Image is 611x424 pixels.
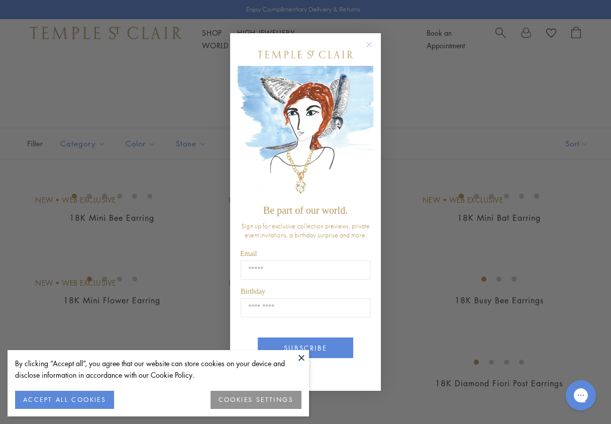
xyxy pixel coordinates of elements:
[258,51,353,58] img: Temple St. Clair
[368,43,380,56] button: Close dialog
[241,221,370,239] span: Sign up for exclusive collection previews, private event invitations, a birthday surprise and more.
[241,261,370,280] input: Email
[15,391,114,409] button: ACCEPT ALL COOKIES
[240,250,257,258] span: Email
[15,358,301,381] div: By clicking “Accept all”, you agree that our website can store cookies on your device and disclos...
[211,391,301,409] button: COOKIES SETTINGS
[263,205,348,216] span: Be part of our world.
[241,288,265,295] span: Birthday
[258,337,353,358] button: SUBSCRIBE
[238,66,373,200] img: c4a9eb12-d91a-4d4a-8ee0-386386f4f338.jpeg
[561,377,601,414] iframe: Gorgias live chat messenger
